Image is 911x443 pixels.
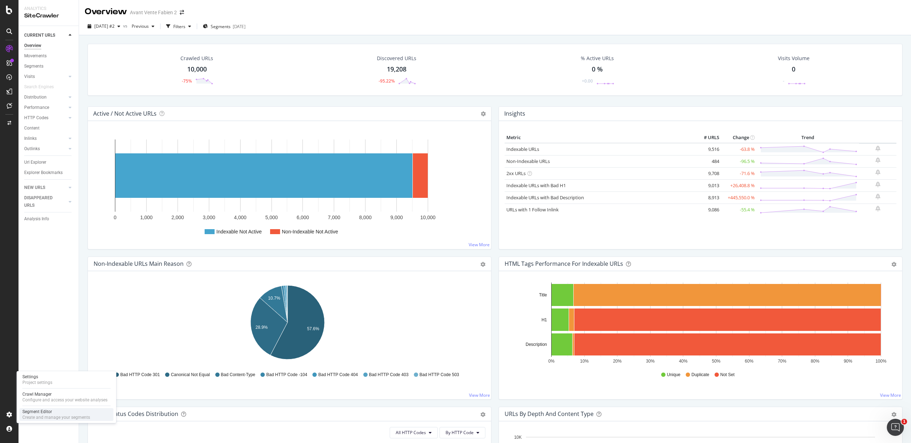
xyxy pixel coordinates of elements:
[811,359,819,364] text: 80%
[693,179,721,191] td: 9,013
[24,94,67,101] a: Distribution
[505,283,892,365] div: A chart.
[20,408,114,421] a: Segment EditorCreate and manage your segments
[123,23,129,29] span: vs
[173,23,185,30] div: Filters
[24,42,41,49] div: Overview
[24,135,37,142] div: Inlinks
[221,372,256,378] span: Bad Content-Type
[901,419,907,424] span: 1
[506,158,550,164] a: Non-Indexable URLs
[379,78,395,84] div: -95.22%
[880,392,901,398] a: View More
[439,427,485,438] button: By HTTP Code
[24,32,67,39] a: CURRENT URLS
[94,260,184,267] div: Non-Indexable URLs Main Reason
[22,391,107,397] div: Crawl Manager
[480,262,485,267] div: gear
[721,179,757,191] td: +26,408.8 %
[114,215,117,220] text: 0
[268,296,280,301] text: 10.7%
[20,373,114,386] a: SettingsProject settings
[396,429,426,436] span: All HTTP Codes
[94,283,481,365] svg: A chart.
[24,32,55,39] div: CURRENT URLS
[24,184,45,191] div: NEW URLS
[721,132,757,143] th: Change
[693,191,721,204] td: 8,913
[256,325,268,330] text: 28.9%
[720,372,734,378] span: Not Set
[783,78,784,84] div: -
[24,104,49,111] div: Performance
[390,215,403,220] text: 9,000
[712,359,720,364] text: 50%
[505,410,594,417] div: URLs by Depth and Content Type
[469,392,490,398] a: View More
[778,359,786,364] text: 70%
[693,204,721,216] td: 9,086
[582,78,593,84] div: +0.00
[646,359,654,364] text: 30%
[24,114,67,122] a: HTTP Codes
[24,94,47,101] div: Distribution
[757,132,859,143] th: Trend
[129,21,157,32] button: Previous
[24,184,67,191] a: NEW URLS
[420,372,459,378] span: Bad HTTP Code 503
[693,167,721,179] td: 9,708
[328,215,340,220] text: 7,000
[266,372,307,378] span: Bad HTTP Code -104
[120,372,160,378] span: Bad HTTP Code 301
[24,42,74,49] a: Overview
[22,415,90,420] div: Create and manage your segments
[24,194,60,209] div: DISAPPEARED URLS
[24,63,43,70] div: Segments
[481,111,486,116] i: Options
[22,397,107,403] div: Configure and access your website analyses
[377,55,416,62] div: Discovered URLs
[792,65,795,74] div: 0
[172,215,184,220] text: 2,000
[85,21,123,32] button: [DATE] #2
[580,359,589,364] text: 10%
[24,194,67,209] a: DISAPPEARED URLS
[875,181,880,187] div: bell-plus
[469,242,490,248] a: View More
[24,169,63,176] div: Explorer Bookmarks
[693,155,721,167] td: 484
[667,372,680,378] span: Unique
[24,83,61,91] a: Search Engines
[721,143,757,155] td: -63.8 %
[505,260,623,267] div: HTML Tags Performance for Indexable URLs
[693,132,721,143] th: # URLS
[296,215,309,220] text: 6,000
[265,215,278,220] text: 5,000
[233,23,246,30] div: [DATE]
[234,215,247,220] text: 4,000
[94,132,485,243] div: A chart.
[24,73,67,80] a: Visits
[20,391,114,404] a: Crawl ManagerConfigure and access your website analyses
[721,167,757,179] td: -71.6 %
[581,55,614,62] div: % Active URLs
[504,109,525,118] h4: Insights
[93,109,157,118] h4: Active / Not Active URLs
[22,374,52,380] div: Settings
[24,52,74,60] a: Movements
[875,169,880,175] div: bell-plus
[24,83,54,91] div: Search Engines
[24,145,67,153] a: Outlinks
[778,55,810,62] div: Visits Volume
[94,23,115,29] span: 2025 Oct. 7th #2
[390,427,438,438] button: All HTTP Codes
[180,55,213,62] div: Crawled URLs
[130,9,177,16] div: Avant Vente Fabien 2
[171,372,210,378] span: Canonical Not Equal
[539,292,547,297] text: Title
[318,372,358,378] span: Bad HTTP Code 404
[480,412,485,417] div: gear
[163,21,194,32] button: Filters
[203,215,215,220] text: 3,000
